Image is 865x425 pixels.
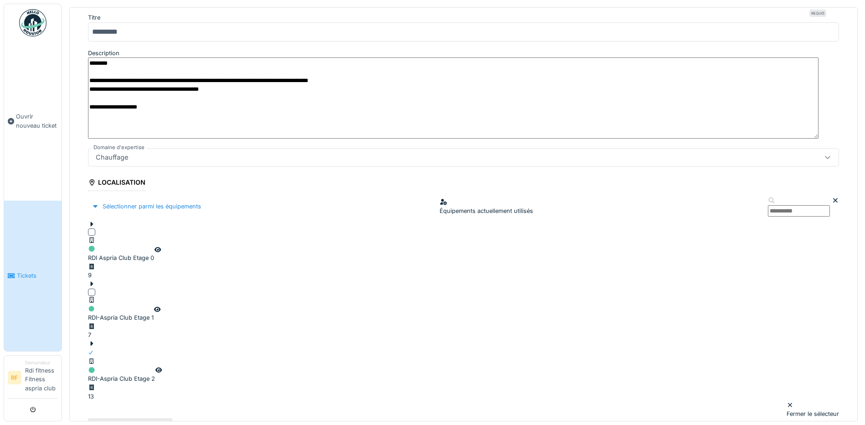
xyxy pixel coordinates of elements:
div: Fermer le sélecteur [787,401,839,418]
div: 13 [88,392,99,401]
div: RDI-Aspria Club Etage 2 [88,357,155,384]
li: Rdi fitness Fitness aspria club [25,359,58,396]
div: 9 [88,271,99,280]
span: Ouvrir nouveau ticket [16,112,58,130]
div: Chauffage [92,152,132,162]
div: Équipements actuellement utilisés [440,197,533,215]
label: Titre [88,13,100,22]
a: Ouvrir nouveau ticket [4,41,62,201]
li: RF [8,371,21,384]
label: Domaine d'expertise [92,144,146,151]
div: Sélectionner parmi les équipements [88,200,205,212]
div: Localisation [88,176,145,191]
div: Demandeur [25,359,58,366]
img: Badge_color-CXgf-gQk.svg [19,9,47,36]
span: Tickets [17,271,58,280]
div: 7 [88,331,99,339]
a: RF DemandeurRdi fitness Fitness aspria club [8,359,58,399]
div: RDI-Aspria Club Etage 1 [88,296,154,322]
div: Requis [809,10,826,17]
label: Description [88,49,119,57]
div: RDI Aspria Club Etage 0 [88,236,154,262]
a: Tickets [4,201,62,351]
